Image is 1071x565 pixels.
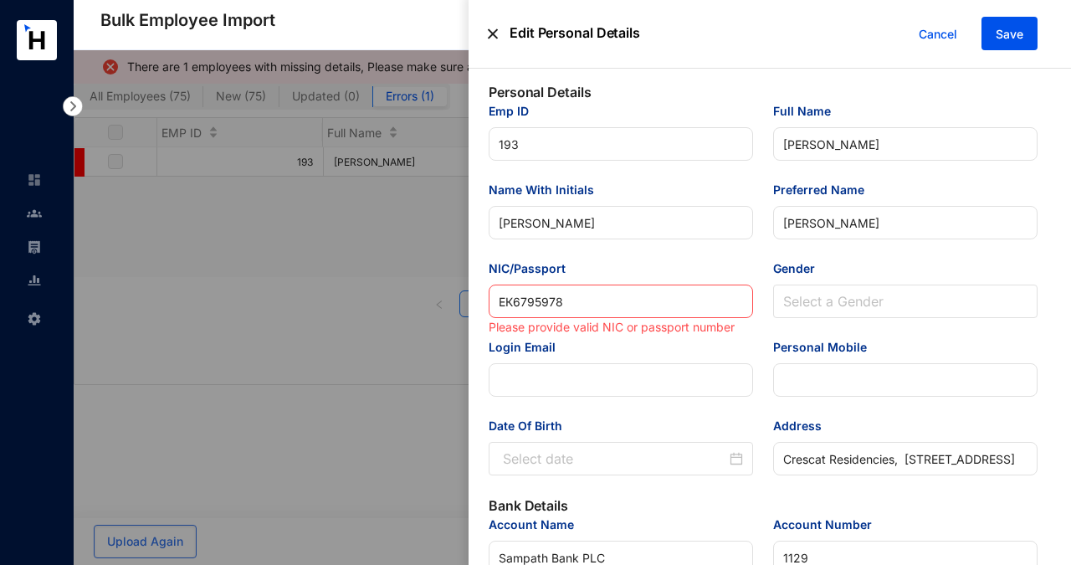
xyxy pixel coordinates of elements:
button: Save [981,17,1038,50]
p: Bulk Employee Import [100,8,275,32]
input: NIC/Passport [489,285,753,318]
img: nav-icon-right.af6afadce00d159da59955279c43614e.svg [63,96,83,116]
label: NIC/Passport [489,259,577,278]
li: Reports [13,264,54,297]
label: Name With Initials [489,181,606,199]
p: Edit Personal Details [498,17,640,51]
img: payroll-unselected.b590312f920e76f0c668.svg [27,239,42,254]
input: Name With Initials [489,206,753,239]
input: Full Name [773,127,1038,161]
input: Address [773,442,1038,475]
span: Cancel [919,25,957,44]
label: Gender [773,259,827,278]
img: report-unselected.e6a6b4230fc7da01f883.svg [27,273,42,288]
img: home-unselected.a29eae3204392db15eaf.svg [27,172,42,187]
img: alert-close.705d39777261943dbfef1c6d96092794.svg [488,17,498,51]
label: Account Name [489,516,586,534]
p: Bank Details [489,496,1038,516]
input: Emp ID [489,127,753,161]
label: Account Number [773,516,884,534]
label: Preferred Name [773,181,876,199]
label: Login Email [489,338,567,357]
input: Personal Mobile [773,363,1038,397]
div: Please provide valid NIC or passport number [489,318,753,336]
li: Contacts [13,197,54,230]
label: Full Name [773,102,843,121]
img: people-unselected.118708e94b43a90eceab.svg [27,206,42,221]
li: Payroll [13,230,54,264]
button: Cancel [906,18,970,51]
p: Personal Details [489,82,1038,102]
label: Emp ID [489,102,541,121]
span: Save [996,26,1023,43]
label: Address [773,417,833,435]
img: settings-unselected.1febfda315e6e19643a1.svg [27,311,42,326]
input: Login Email [489,363,753,397]
input: Preferred Name [773,206,1038,239]
li: Home [13,163,54,197]
label: Personal Mobile [773,338,879,357]
label: Date Of Birth [489,417,574,435]
input: Date Of Birth [503,449,726,469]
